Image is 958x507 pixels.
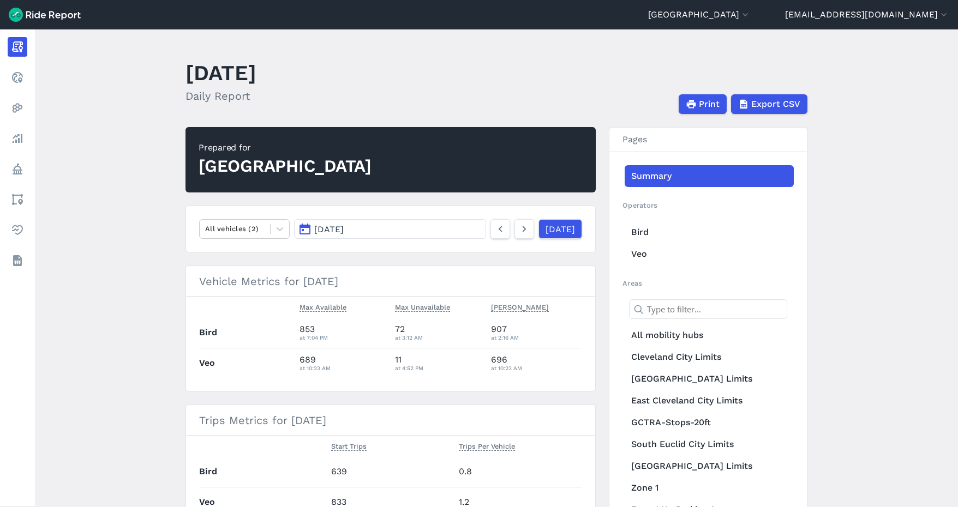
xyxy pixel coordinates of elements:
div: 11 [395,353,482,373]
a: Health [8,220,27,240]
div: at 10:23 AM [491,363,583,373]
a: All mobility hubs [625,324,794,346]
h2: Areas [622,278,794,288]
a: East Cleveland City Limits [625,390,794,412]
a: Analyze [8,129,27,148]
div: at 2:16 AM [491,333,583,342]
button: [PERSON_NAME] [491,301,549,314]
h2: Operators [622,200,794,210]
span: Max Available [300,301,346,312]
a: Zone 1 [625,477,794,499]
div: 696 [491,353,583,373]
span: Trips Per Vehicle [459,440,515,451]
a: Policy [8,159,27,179]
button: [GEOGRAPHIC_DATA] [648,8,751,21]
div: at 4:52 PM [395,363,482,373]
a: South Euclid City Limits [625,433,794,455]
div: Prepared for [199,141,372,154]
button: Print [679,94,727,114]
div: at 7:04 PM [300,333,387,342]
a: Areas [8,190,27,209]
button: [EMAIL_ADDRESS][DOMAIN_NAME] [785,8,949,21]
button: Trips Per Vehicle [459,440,515,453]
h3: Trips Metrics for [DATE] [186,405,595,436]
a: Datasets [8,251,27,270]
button: Export CSV [731,94,807,114]
span: Export CSV [751,98,800,111]
span: [PERSON_NAME] [491,301,549,312]
a: Realtime [8,68,27,87]
td: 0.8 [454,457,582,487]
td: 639 [327,457,454,487]
span: Start Trips [331,440,367,451]
h3: Vehicle Metrics for [DATE] [186,266,595,297]
div: at 10:23 AM [300,363,387,373]
a: Heatmaps [8,98,27,118]
span: [DATE] [314,224,344,234]
th: Bird [199,318,295,348]
a: [GEOGRAPHIC_DATA] Limits [625,368,794,390]
h3: Pages [609,128,807,152]
button: Start Trips [331,440,367,453]
a: [GEOGRAPHIC_DATA] Limits [625,455,794,477]
span: Max Unavailable [395,301,450,312]
div: at 3:12 AM [395,333,482,342]
a: Report [8,37,27,57]
th: Bird [199,457,327,487]
th: Veo [199,348,295,378]
button: Max Unavailable [395,301,450,314]
h2: Daily Report [185,88,256,104]
a: Cleveland City Limits [625,346,794,368]
h1: [DATE] [185,58,256,88]
img: Ride Report [9,8,81,22]
a: GCTRA-Stops-20ft [625,412,794,433]
div: 72 [395,323,482,342]
input: Type to filter... [629,299,787,319]
a: Summary [625,165,794,187]
div: [GEOGRAPHIC_DATA] [199,154,372,178]
button: [DATE] [294,219,486,239]
a: Bird [625,221,794,243]
button: Max Available [300,301,346,314]
div: 689 [300,353,387,373]
span: Print [699,98,720,111]
div: 853 [300,323,387,342]
a: [DATE] [538,219,582,239]
div: 907 [491,323,583,342]
a: Veo [625,243,794,265]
